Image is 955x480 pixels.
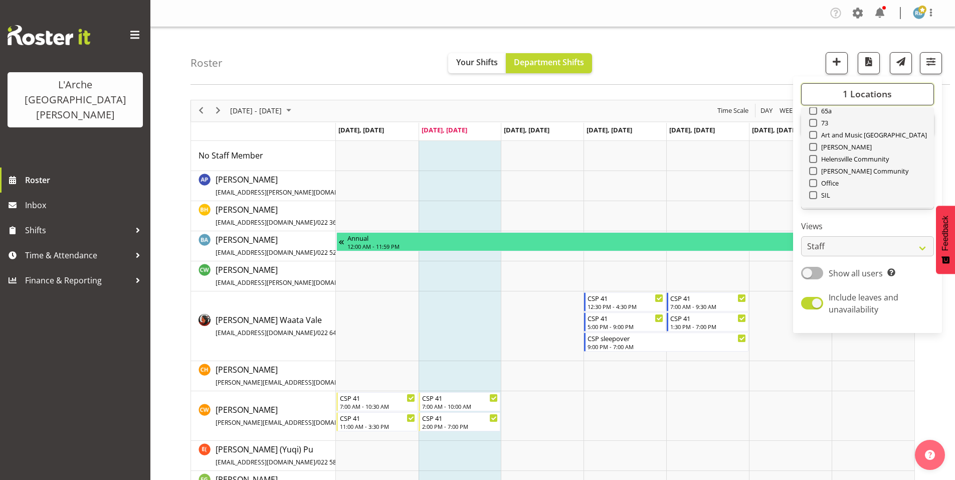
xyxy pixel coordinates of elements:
[216,234,355,258] a: [PERSON_NAME][EMAIL_ADDRESS][DOMAIN_NAME]/022 522 8891
[216,364,450,387] span: [PERSON_NAME]
[191,231,336,261] td: Bibi Ali resource
[890,52,912,74] button: Send a list of all shifts for the selected filtered period to all rostered employees.
[315,218,317,227] span: /
[336,232,831,251] div: Bibi Ali"s event - Annual Begin From Tuesday, September 23, 2025 at 12:00:00 AM GMT+12:00 Ends At...
[448,53,506,73] button: Your Shifts
[315,248,317,257] span: /
[670,323,746,331] div: 1:30 PM - 7:00 PM
[422,422,498,430] div: 2:00 PM - 7:00 PM
[584,333,748,352] div: Cherri Waata Vale"s event - CSP sleepover Begin From Thursday, October 2, 2025 at 9:00:00 PM GMT+...
[752,125,798,134] span: [DATE], [DATE]
[422,402,498,410] div: 7:00 AM - 10:00 AM
[667,312,748,332] div: Cherri Waata Vale"s event - CSP 41 Begin From Friday, October 3, 2025 at 1:30:00 PM GMT+13:00 End...
[920,52,942,74] button: Filter Shifts
[778,104,799,117] button: Timeline Week
[817,167,909,175] span: [PERSON_NAME] Community
[229,104,296,117] button: September 2025
[8,25,90,45] img: Rosterit website logo
[216,174,406,198] a: [PERSON_NAME][EMAIL_ADDRESS][PERSON_NAME][DOMAIN_NAME]
[216,378,410,387] span: [PERSON_NAME][EMAIL_ADDRESS][DOMAIN_NAME][PERSON_NAME]
[588,293,663,303] div: CSP 41
[347,233,829,243] div: Annual
[817,143,872,151] span: [PERSON_NAME]
[779,104,798,117] span: Week
[336,412,418,431] div: Cindy Walters"s event - CSP 41 Begin From Monday, September 29, 2025 at 11:00:00 AM GMT+13:00 End...
[317,218,355,227] span: 022 361 2940
[514,57,584,68] span: Department Shifts
[25,248,130,263] span: Time & Attendance
[191,291,336,361] td: Cherri Waata Vale resource
[216,188,362,197] span: [EMAIL_ADDRESS][PERSON_NAME][DOMAIN_NAME]
[315,458,317,466] span: /
[817,179,839,187] span: Office
[216,204,355,228] a: [PERSON_NAME][EMAIL_ADDRESS][DOMAIN_NAME]/022 361 2940
[817,155,889,163] span: Helensville Community
[216,264,406,287] span: [PERSON_NAME]
[216,234,355,257] span: [PERSON_NAME]
[506,53,592,73] button: Department Shifts
[216,418,362,427] span: [PERSON_NAME][EMAIL_ADDRESS][DOMAIN_NAME]
[936,206,955,274] button: Feedback - Show survey
[199,150,263,161] span: No Staff Member
[584,292,666,311] div: Cherri Waata Vale"s event - CSP 41 Begin From Thursday, October 2, 2025 at 12:30:00 PM GMT+13:00 ...
[315,329,317,337] span: /
[584,312,666,332] div: Cherri Waata Vale"s event - CSP 41 Begin From Thursday, October 2, 2025 at 5:00:00 PM GMT+13:00 E...
[191,361,336,391] td: Christopher Hill resource
[216,404,403,427] span: [PERSON_NAME]
[191,261,336,291] td: Caitlin Wood resource
[667,292,748,311] div: Cherri Waata Vale"s event - CSP 41 Begin From Friday, October 3, 2025 at 7:00:00 AM GMT+13:00 End...
[190,57,223,69] h4: Roster
[210,100,227,121] div: next period
[801,220,934,232] label: Views
[913,7,925,19] img: robin-buch3407.jpg
[422,413,498,423] div: CSP 41
[817,131,927,139] span: Art and Music [GEOGRAPHIC_DATA]
[191,201,336,231] td: Ben Hammond resource
[340,402,416,410] div: 7:00 AM - 10:30 AM
[858,52,880,74] button: Download a PDF of the roster according to the set date range.
[759,104,775,117] button: Timeline Day
[216,264,406,288] a: [PERSON_NAME][EMAIL_ADDRESS][PERSON_NAME][DOMAIN_NAME]
[456,57,498,68] span: Your Shifts
[216,364,450,388] a: [PERSON_NAME][PERSON_NAME][EMAIL_ADDRESS][DOMAIN_NAME][PERSON_NAME]
[317,458,355,466] span: 022 586 3166
[941,216,950,251] span: Feedback
[422,393,498,403] div: CSP 41
[801,83,934,105] button: 1 Locations
[340,422,416,430] div: 11:00 AM - 3:30 PM
[25,273,130,288] span: Finance & Reporting
[195,104,208,117] button: Previous
[216,443,355,467] a: [PERSON_NAME] (Yuqi) Pu[EMAIL_ADDRESS][DOMAIN_NAME]/022 586 3166
[829,292,898,315] span: Include leaves and unavailability
[670,293,746,303] div: CSP 41
[191,141,336,171] td: No Staff Member resource
[826,52,848,74] button: Add a new shift
[193,100,210,121] div: previous period
[419,412,500,431] div: Cindy Walters"s event - CSP 41 Begin From Tuesday, September 30, 2025 at 2:00:00 PM GMT+13:00 End...
[216,329,315,337] span: [EMAIL_ADDRESS][DOMAIN_NAME]
[338,125,384,134] span: [DATE], [DATE]
[212,104,225,117] button: Next
[216,248,315,257] span: [EMAIL_ADDRESS][DOMAIN_NAME]
[191,391,336,441] td: Cindy Walters resource
[588,302,663,310] div: 12:30 PM - 4:30 PM
[191,441,336,471] td: Estelle (Yuqi) Pu resource
[716,104,749,117] span: Time Scale
[216,314,355,338] span: [PERSON_NAME] Waata Vale
[422,125,467,134] span: [DATE], [DATE]
[925,450,935,460] img: help-xxl-2.png
[829,268,883,279] span: Show all users
[419,392,500,411] div: Cindy Walters"s event - CSP 41 Begin From Tuesday, September 30, 2025 at 7:00:00 AM GMT+13:00 End...
[817,119,829,127] span: 73
[588,333,746,343] div: CSP sleepover
[670,313,746,323] div: CSP 41
[25,223,130,238] span: Shifts
[216,218,315,227] span: [EMAIL_ADDRESS][DOMAIN_NAME]
[340,413,416,423] div: CSP 41
[229,104,283,117] span: [DATE] - [DATE]
[191,171,336,201] td: Ayamita Paul resource
[216,278,362,287] span: [EMAIL_ADDRESS][PERSON_NAME][DOMAIN_NAME]
[25,198,145,213] span: Inbox
[216,204,355,227] span: [PERSON_NAME]
[759,104,774,117] span: Day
